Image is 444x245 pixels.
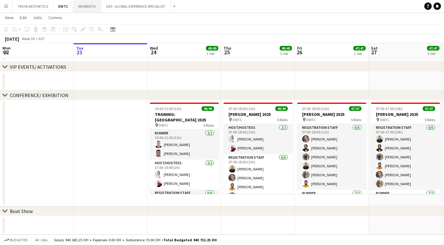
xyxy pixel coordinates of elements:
span: Wed [150,45,158,51]
a: Comms [46,14,65,22]
span: 5 Roles [425,117,435,122]
app-card-role: Host/Hostess2/217:00-19:00 (2h)[PERSON_NAME][PERSON_NAME] [150,160,219,190]
span: 49/49 [280,46,292,51]
app-card-role: Runner2/2 [371,190,440,220]
app-job-card: 07:00-18:00 (11h)47/47[PERSON_NAME] 2025 DWTC5 RolesRegistration Staff6/607:00-18:00 (11h)[PERSON... [297,103,366,194]
span: 49/49 [275,106,288,111]
h3: TRAINING: [GEOGRAPHIC_DATA] 2025 [150,112,219,123]
app-card-role: Registration Staff6/607:00-18:00 (11h)[PERSON_NAME][PERSON_NAME][PERSON_NAME][PERSON_NAME][PERSON... [297,124,366,190]
div: 1 Job [427,51,439,56]
span: Tue [76,45,84,51]
button: MOMENTO [73,0,101,12]
span: 27 [370,49,378,56]
span: Sat [371,45,378,51]
div: GST [38,36,45,41]
span: Week 39 [20,36,36,41]
span: 47/47 [423,106,435,111]
span: 24 [149,49,158,56]
span: 07:00-18:00 (11h) [228,106,255,111]
div: VIP EVENTS/ ACTIVATIONS [10,64,66,70]
h3: [PERSON_NAME] 2025 [297,112,366,117]
span: 6 Roles [203,123,214,128]
div: 1 Job [280,51,292,56]
div: 1 Job [354,51,365,56]
span: DWTC [306,117,316,122]
a: Edit [17,14,29,22]
app-card-role: Host/Hostess2/207:00-18:00 (11h)[PERSON_NAME][PERSON_NAME] [224,124,293,154]
span: DWTC [380,117,389,122]
span: 23 [75,49,84,56]
button: DWTC [53,0,73,12]
span: 49/49 [202,106,214,111]
app-job-card: 07:00-18:00 (11h)49/49[PERSON_NAME] 2025 DWTC6 RolesHost/Hostess2/207:00-18:00 (11h)[PERSON_NAME]... [224,103,293,194]
div: CONFERENCE/ EXHIBITION [10,92,68,98]
span: 25 [223,49,231,56]
div: Salary 943 681.25 DH + Expenses 0.00 DH + Subsistence 70.00 DH = [54,238,217,242]
h3: [PERSON_NAME] 2025 [371,112,440,117]
span: 6 Roles [277,117,288,122]
span: Budgeted [10,238,28,242]
span: 47/47 [349,106,361,111]
app-card-role: Registration Staff6/607:00-17:00 (10h)[PERSON_NAME][PERSON_NAME][PERSON_NAME][PERSON_NAME][PERSON... [371,124,440,190]
a: View [2,14,16,22]
span: Fri [297,45,302,51]
a: Jobs [31,14,45,22]
div: 1 Job [206,51,218,56]
app-card-role: Runner2/210:00-21:00 (11h)[PERSON_NAME][PERSON_NAME] [150,130,219,160]
span: Jobs [33,15,42,20]
button: GES - GLOBAL EXPERIENCE SPECIALIST [101,0,171,12]
span: Total Budgeted 943 751.25 DH [163,238,217,242]
div: Boat Show [10,208,33,214]
app-job-card: 07:00-17:00 (10h)47/47[PERSON_NAME] 2025 DWTC5 RolesRegistration Staff6/607:00-17:00 (10h)[PERSON... [371,103,440,194]
span: 47/47 [353,46,366,51]
div: [DATE] [5,36,19,42]
span: DWTC [232,117,242,122]
span: 07:00-18:00 (11h) [302,106,329,111]
app-card-role: Runner2/2 [297,190,366,220]
h3: [PERSON_NAME] 2025 [224,112,293,117]
span: DWTC [159,123,168,128]
span: 10:00-21:00 (11h) [155,106,182,111]
span: 47/47 [427,46,439,51]
span: Mon [2,45,10,51]
span: View [5,15,14,20]
span: All jobs [34,238,49,242]
span: 07:00-17:00 (10h) [376,106,403,111]
span: Thu [224,45,231,51]
span: 22 [2,49,10,56]
span: 26 [296,49,302,56]
span: Comms [48,15,62,20]
app-job-card: 10:00-21:00 (11h)49/49TRAINING: [GEOGRAPHIC_DATA] 2025 DWTC6 RolesRunner2/210:00-21:00 (11h)[PERS... [150,103,219,194]
span: 5 Roles [351,117,361,122]
button: TROYA AESTHETICS [13,0,53,12]
span: Edit [20,15,27,20]
span: 49/49 [206,46,218,51]
button: Budgeted [3,237,29,243]
app-card-role: Registration Staff6/607:00-18:00 (11h)[PERSON_NAME][PERSON_NAME][PERSON_NAME][PERSON_NAME] [224,154,293,220]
